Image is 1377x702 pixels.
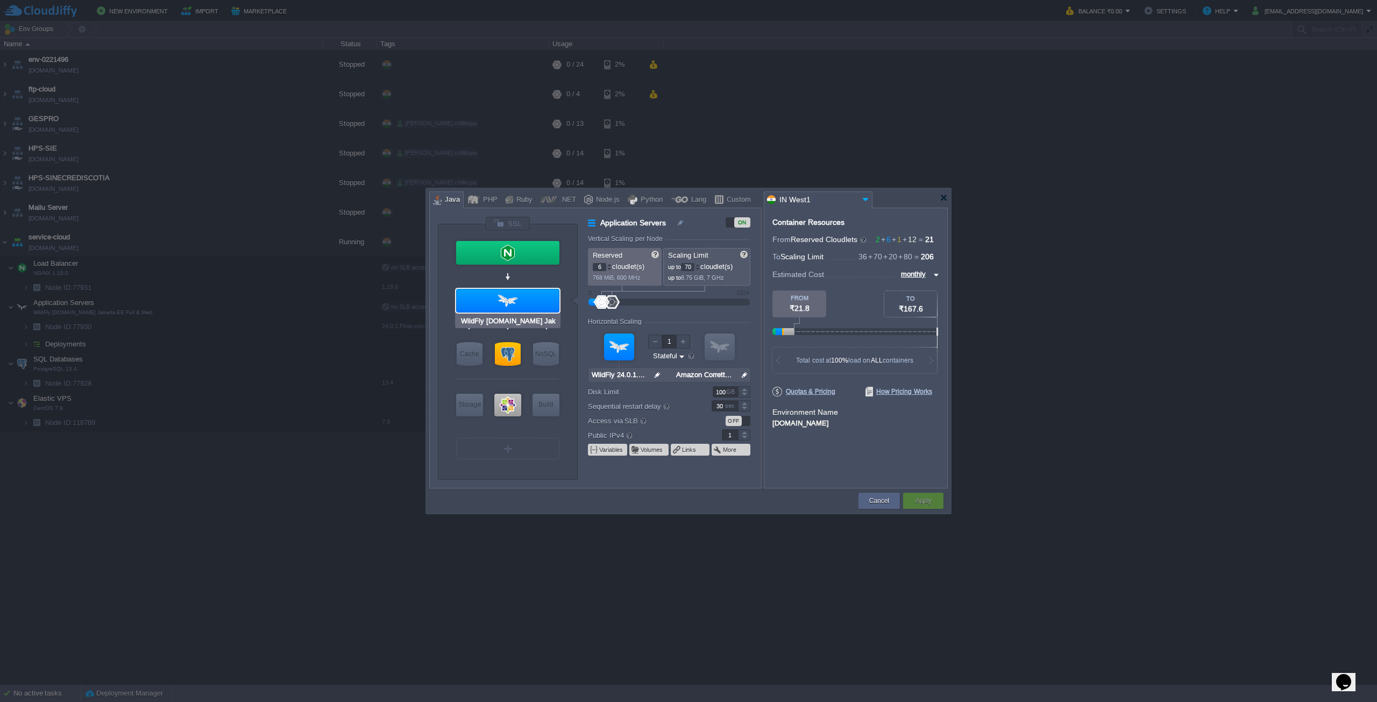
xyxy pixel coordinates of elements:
[867,252,882,261] span: 70
[869,495,889,506] button: Cancel
[533,394,559,415] div: Build
[599,445,624,454] button: Variables
[772,235,791,244] span: From
[668,260,747,271] p: cloudlet(s)
[772,417,939,427] div: [DOMAIN_NAME]
[456,438,559,459] div: Create New Layer
[641,445,664,454] button: Volumes
[780,252,824,261] span: Scaling Limit
[457,342,482,366] div: Cache
[921,252,934,261] span: 206
[726,416,742,426] div: OFF
[593,260,658,271] p: cloudlet(s)
[688,192,706,208] div: Lang
[456,289,559,313] div: Application Servers
[513,192,533,208] div: Ruby
[858,252,867,261] span: 36
[588,400,697,412] label: Sequential restart delay
[867,252,874,261] span: +
[533,342,559,366] div: NoSQL Databases
[456,394,483,416] div: Storage Containers
[876,235,880,244] span: 2
[681,274,724,281] span: 8.75 GiB, 7 GHz
[772,295,826,301] div: FROM
[533,342,559,366] div: NoSQL
[588,386,697,398] label: Disk Limit
[882,252,897,261] span: 20
[897,252,912,261] span: 80
[557,192,576,208] div: .NET
[588,415,697,427] label: Access via SLB
[790,304,810,313] span: ₹21.8
[442,192,460,208] div: Java
[668,251,708,259] span: Scaling Limit
[668,264,681,270] span: up to
[917,235,925,244] span: =
[726,387,737,397] div: GB
[897,252,904,261] span: +
[772,387,835,396] span: Quotas & Pricing
[456,241,559,265] div: Load Balancer
[480,192,498,208] div: PHP
[588,429,697,441] label: Public IPv4
[723,192,751,208] div: Custom
[723,445,737,454] button: More
[533,394,559,416] div: Build Node
[456,394,483,415] div: Storage
[593,192,620,208] div: Node.js
[593,274,641,281] span: 768 MiB, 600 MHz
[880,235,891,244] span: 6
[494,394,521,416] div: Elastic VPS
[772,408,838,416] label: Environment Name
[637,192,663,208] div: Python
[865,387,932,396] span: How Pricing Works
[915,495,931,506] button: Apply
[1332,659,1366,691] iframe: chat widget
[882,252,889,261] span: +
[588,289,592,296] div: 0
[495,342,521,366] div: SQL Databases
[880,235,886,244] span: +
[734,217,750,228] div: ON
[891,235,897,244] span: +
[772,252,780,261] span: To
[902,235,917,244] span: 12
[668,274,681,281] span: up to
[725,401,737,411] div: sec
[925,235,934,244] span: 21
[772,218,844,226] div: Container Resources
[682,445,697,454] button: Links
[884,295,937,302] div: TO
[791,235,868,244] span: Reserved Cloudlets
[912,252,921,261] span: =
[736,289,749,296] div: 1024
[902,235,908,244] span: +
[899,304,923,313] span: ₹167.6
[588,235,665,243] div: Vertical Scaling per Node
[891,235,902,244] span: 1
[772,268,824,280] span: Estimated Cost
[593,251,622,259] span: Reserved
[588,318,644,325] div: Horizontal Scaling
